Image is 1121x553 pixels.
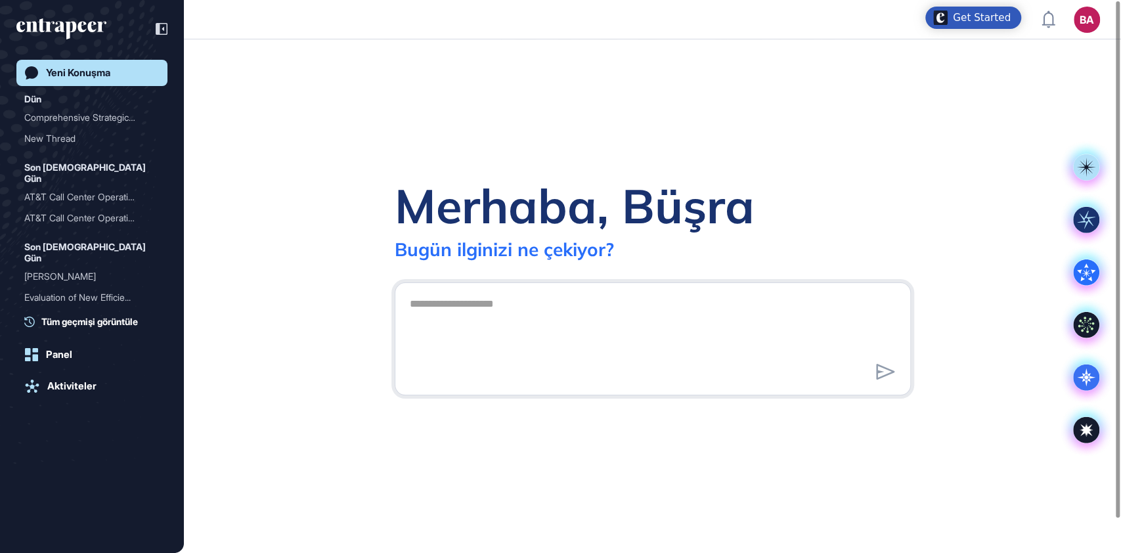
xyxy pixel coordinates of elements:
[24,107,149,128] div: Comprehensive Strategic P...
[16,342,167,368] a: Panel
[395,176,755,235] div: Merhaba, Büşra
[47,380,97,392] div: Aktiviteler
[933,11,948,25] img: launcher-image-alternative-text
[24,208,149,229] div: AT&T Call Center Operatio...
[24,315,167,328] a: Tüm geçmişi görüntüle
[24,266,149,287] div: [PERSON_NAME]
[41,315,138,328] span: Tüm geçmişi görüntüle
[24,187,160,208] div: AT&T Call Center Operations and Outsourcing Partners Customer Service Strategy
[24,128,149,149] div: New Thread
[24,187,149,208] div: AT&T Call Center Operatio...
[46,349,72,361] div: Panel
[24,160,160,187] div: Son [DEMOGRAPHIC_DATA] Gün
[16,18,106,39] div: entrapeer-logo
[953,11,1011,24] div: Get Started
[16,373,167,399] a: Aktiviteler
[24,287,149,308] div: Evaluation of New Efficie...
[1074,7,1100,33] button: BA
[24,91,41,107] div: Dün
[24,266,160,287] div: Reese
[24,128,160,149] div: New Thread
[46,67,110,79] div: Yeni Konuşma
[24,208,160,229] div: AT&T Call Center Operations Outsourcing and Customer Service Strategy
[395,238,614,261] div: Bugün ilginizi ne çekiyor?
[925,7,1021,29] div: Open Get Started checklist
[24,287,160,308] div: Evaluation of New Efficiency and Digitalization Best Practices in the Contact Center Sector Over ...
[24,107,160,128] div: Comprehensive Strategic Profile of Turkcell Global Bilgi
[24,239,160,266] div: Son [DEMOGRAPHIC_DATA] Gün
[16,60,167,86] a: Yeni Konuşma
